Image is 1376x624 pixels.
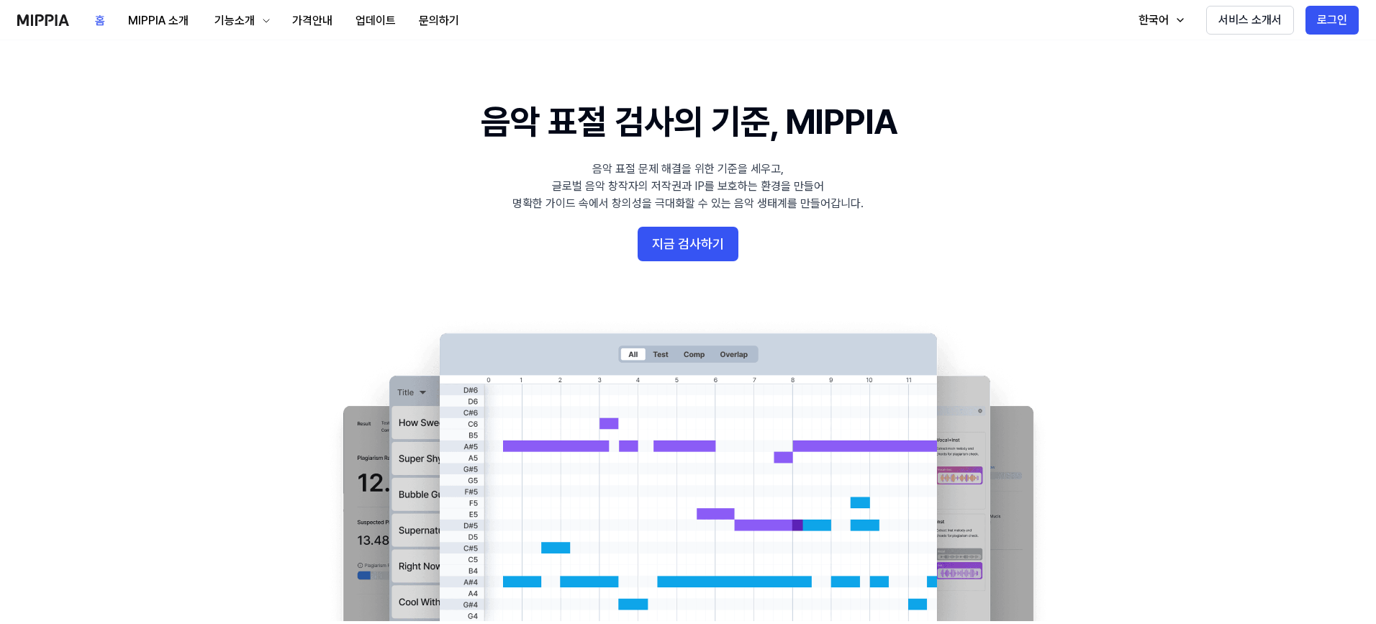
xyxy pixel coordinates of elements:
img: main Image [314,319,1062,621]
button: 지금 검사하기 [638,227,738,261]
button: MIPPIA 소개 [117,6,200,35]
div: 음악 표절 문제 해결을 위한 기준을 세우고, 글로벌 음악 창작자의 저작권과 IP를 보호하는 환경을 만들어 명확한 가이드 속에서 창의성을 극대화할 수 있는 음악 생태계를 만들어... [512,160,864,212]
button: 한국어 [1124,6,1195,35]
button: 가격안내 [281,6,344,35]
a: 업데이트 [344,1,407,40]
button: 업데이트 [344,6,407,35]
button: 홈 [83,6,117,35]
h1: 음악 표절 검사의 기준, MIPPIA [481,98,896,146]
a: 홈 [83,1,117,40]
button: 로그인 [1305,6,1359,35]
button: 기능소개 [200,6,281,35]
button: 서비스 소개서 [1206,6,1294,35]
button: 문의하기 [407,6,471,35]
img: logo [17,14,69,26]
div: 한국어 [1136,12,1172,29]
div: 기능소개 [212,12,258,30]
